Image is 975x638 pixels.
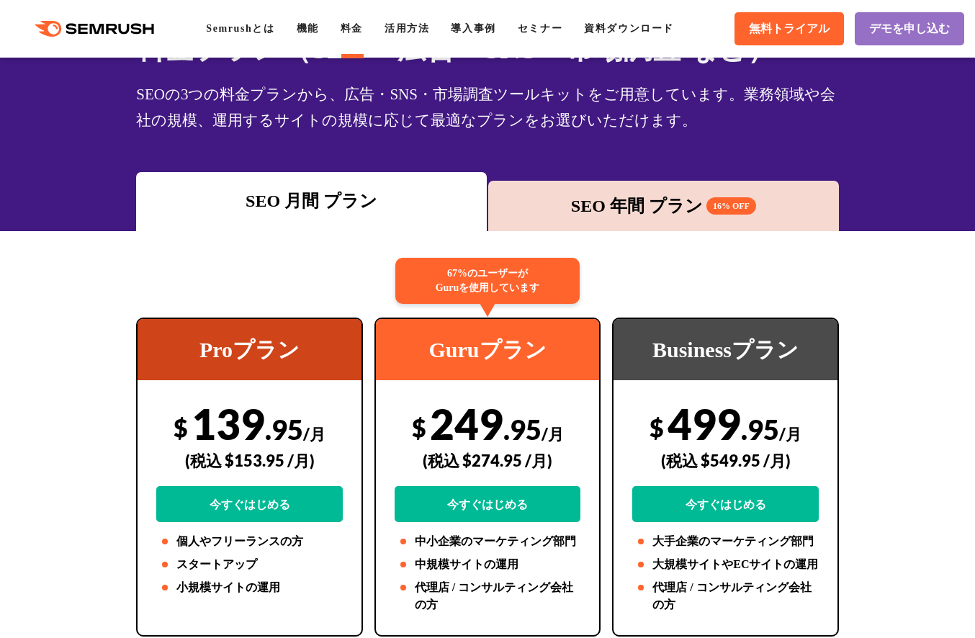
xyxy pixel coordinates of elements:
span: .95 [265,413,303,446]
span: デモを申し込む [869,22,950,37]
span: 16% OFF [706,197,756,215]
li: 代理店 / コンサルティング会社の方 [632,579,819,614]
a: 活用方法 [385,23,429,34]
a: 今すぐはじめる [156,486,343,522]
div: (税込 $153.95 /月) [156,435,343,486]
span: /月 [542,424,564,444]
a: 今すぐはじめる [632,486,819,522]
li: 大手企業のマーケティング部門 [632,533,819,550]
div: SEOの3つの料金プランから、広告・SNS・市場調査ツールキットをご用意しています。業務領域や会社の規模、運用するサイトの規模に応じて最適なプランをお選びいただけます。 [136,81,839,133]
span: .95 [503,413,542,446]
a: 今すぐはじめる [395,486,581,522]
a: 資料ダウンロード [584,23,674,34]
span: $ [174,413,188,442]
div: Businessプラン [614,319,837,380]
div: Proプラン [138,319,361,380]
span: .95 [741,413,779,446]
span: /月 [303,424,325,444]
div: (税込 $274.95 /月) [395,435,581,486]
li: 小規模サイトの運用 [156,579,343,596]
div: SEO 年間 プラン [495,193,832,219]
div: 139 [156,398,343,522]
div: 499 [632,398,819,522]
span: $ [650,413,664,442]
a: デモを申し込む [855,12,964,45]
a: 料金 [341,23,363,34]
div: SEO 月間 プラン [143,188,480,214]
a: 導入事例 [451,23,495,34]
li: 個人やフリーランスの方 [156,533,343,550]
a: Semrushとは [206,23,274,34]
li: 代理店 / コンサルティング会社の方 [395,579,581,614]
li: スタートアップ [156,556,343,573]
span: $ [412,413,426,442]
div: (税込 $549.95 /月) [632,435,819,486]
div: Guruプラン [376,319,600,380]
li: 中小企業のマーケティング部門 [395,533,581,550]
div: 67%のユーザーが Guruを使用しています [395,258,580,304]
li: 中規模サイトの運用 [395,556,581,573]
a: 機能 [297,23,319,34]
span: 無料トライアル [749,22,830,37]
a: セミナー [518,23,562,34]
li: 大規模サイトやECサイトの運用 [632,556,819,573]
span: /月 [779,424,801,444]
div: 249 [395,398,581,522]
a: 無料トライアル [734,12,844,45]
